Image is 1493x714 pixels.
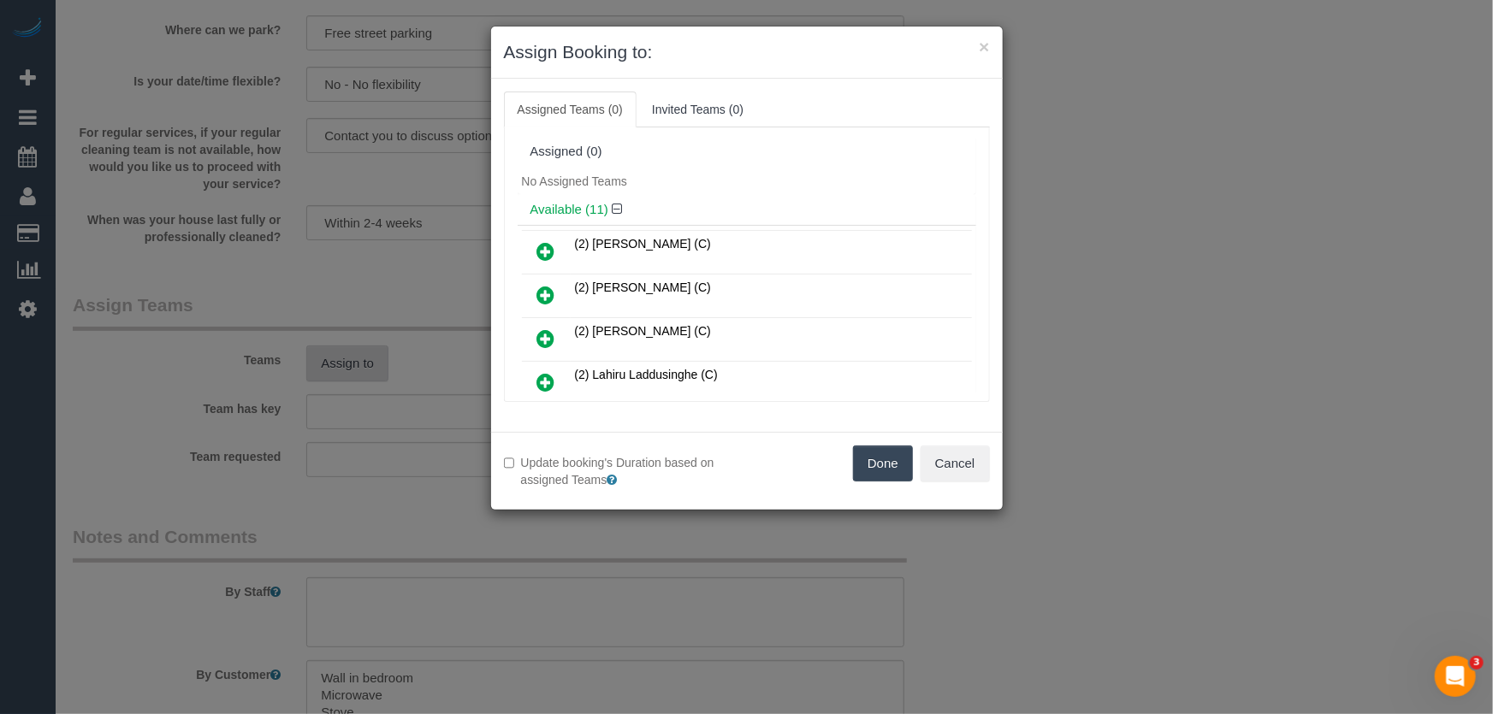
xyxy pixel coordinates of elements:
h3: Assign Booking to: [504,39,990,65]
span: (2) [PERSON_NAME] (C) [575,324,711,338]
span: (2) [PERSON_NAME] (C) [575,280,711,294]
span: 3 [1470,656,1484,670]
span: (2) [PERSON_NAME] (C) [575,237,711,251]
button: × [979,38,989,56]
a: Assigned Teams (0) [504,91,637,127]
iframe: Intercom live chat [1435,656,1476,697]
input: Update booking's Duration based on assigned Teams [504,457,515,469]
div: Assigned (0) [530,145,963,159]
span: (2) Lahiru Laddusinghe (C) [575,368,718,381]
a: Invited Teams (0) [638,91,757,127]
button: Done [853,446,913,481]
h4: Available (11) [530,203,963,217]
span: No Assigned Teams [522,174,627,188]
label: Update booking's Duration based on assigned Teams [504,454,734,488]
button: Cancel [921,446,990,481]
